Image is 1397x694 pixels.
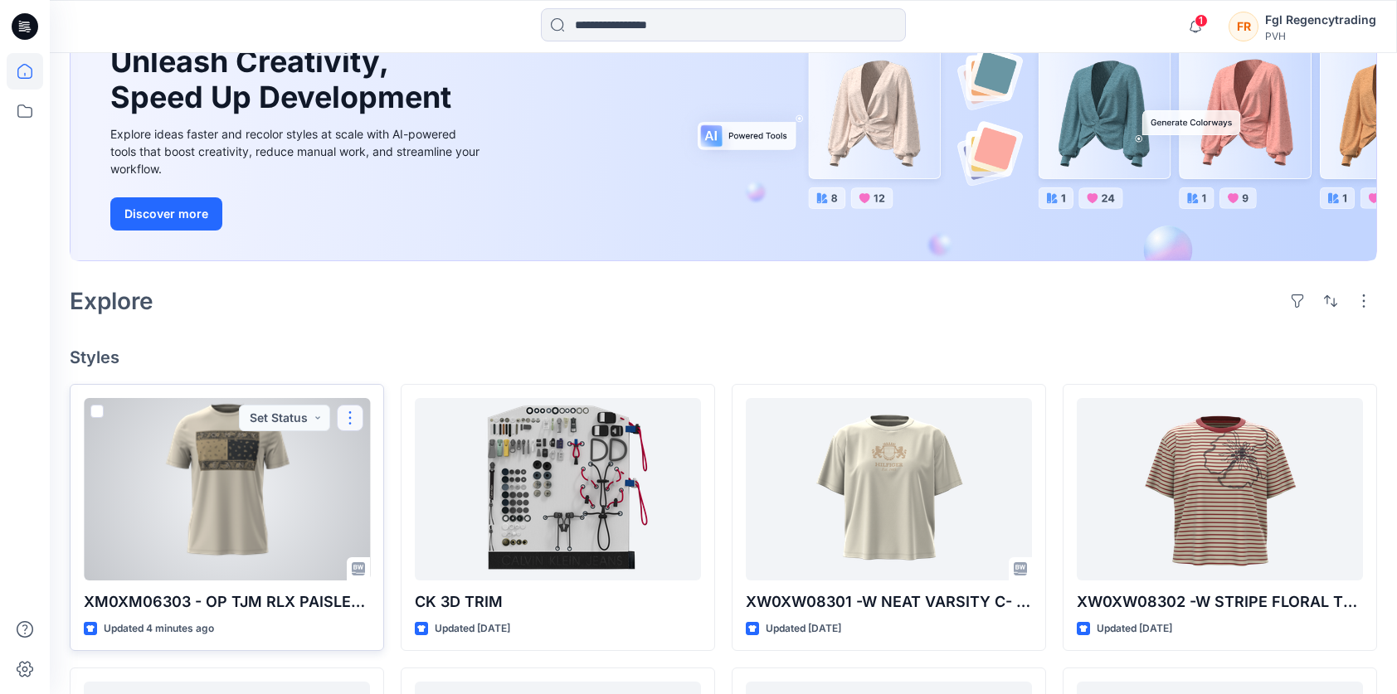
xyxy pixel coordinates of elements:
div: PVH [1265,30,1376,42]
span: 1 [1195,14,1208,27]
h4: Styles [70,347,1377,367]
p: Updated 4 minutes ago [104,620,214,638]
a: Discover more [110,197,484,231]
p: Updated [DATE] [435,620,510,638]
p: Updated [DATE] [1097,620,1172,638]
div: FR [1229,12,1258,41]
div: Fgl Regencytrading [1265,10,1376,30]
p: XW0XW08301 -W NEAT VARSITY C- NK SS TEE-V02 [746,590,1032,614]
h2: Explore [70,288,153,314]
p: XW0XW08302 -W STRIPE FLORAL TEE-V02 [1077,590,1363,614]
p: Updated [DATE] [766,620,841,638]
p: CK 3D TRIM [415,590,701,614]
a: XW0XW08302 -W STRIPE FLORAL TEE-V02 [1077,398,1363,580]
button: Discover more [110,197,222,231]
p: XM0XM06303 - OP TJM RLX PAISLEY FLAG SS TEE - V01 [84,590,370,614]
a: XW0XW08301 -W NEAT VARSITY C- NK SS TEE-V02 [746,398,1032,580]
div: Explore ideas faster and recolor styles at scale with AI-powered tools that boost creativity, red... [110,125,484,177]
a: XM0XM06303 - OP TJM RLX PAISLEY FLAG SS TEE - V01 [84,398,370,580]
a: CK 3D TRIM [415,398,701,580]
h1: Unleash Creativity, Speed Up Development [110,44,459,115]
